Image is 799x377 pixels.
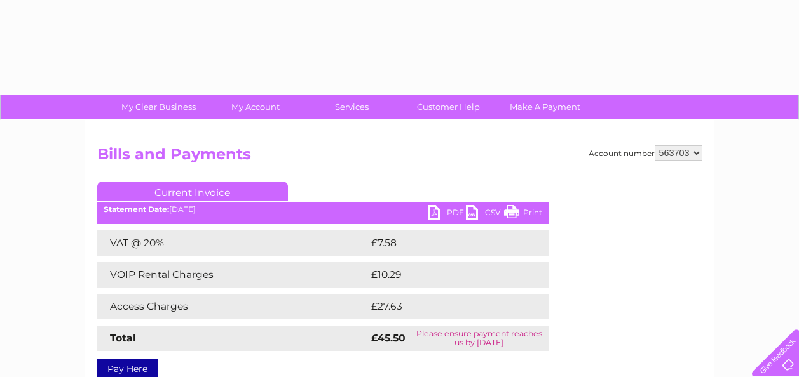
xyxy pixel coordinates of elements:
[493,95,598,119] a: Make A Payment
[368,294,522,319] td: £27.63
[106,95,211,119] a: My Clear Business
[97,230,368,256] td: VAT @ 20%
[368,230,519,256] td: £7.58
[104,204,169,214] b: Statement Date:
[410,326,548,351] td: Please ensure payment reaches us by [DATE]
[97,182,288,201] a: Current Invoice
[368,262,522,288] td: £10.29
[396,95,501,119] a: Customer Help
[97,145,702,169] h2: Bills and Payments
[97,262,368,288] td: VOIP Rental Charges
[589,145,702,161] div: Account number
[97,294,368,319] td: Access Charges
[371,332,406,344] strong: £45.50
[466,205,504,223] a: CSV
[299,95,404,119] a: Services
[428,205,466,223] a: PDF
[97,205,549,214] div: [DATE]
[504,205,542,223] a: Print
[203,95,308,119] a: My Account
[110,332,136,344] strong: Total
